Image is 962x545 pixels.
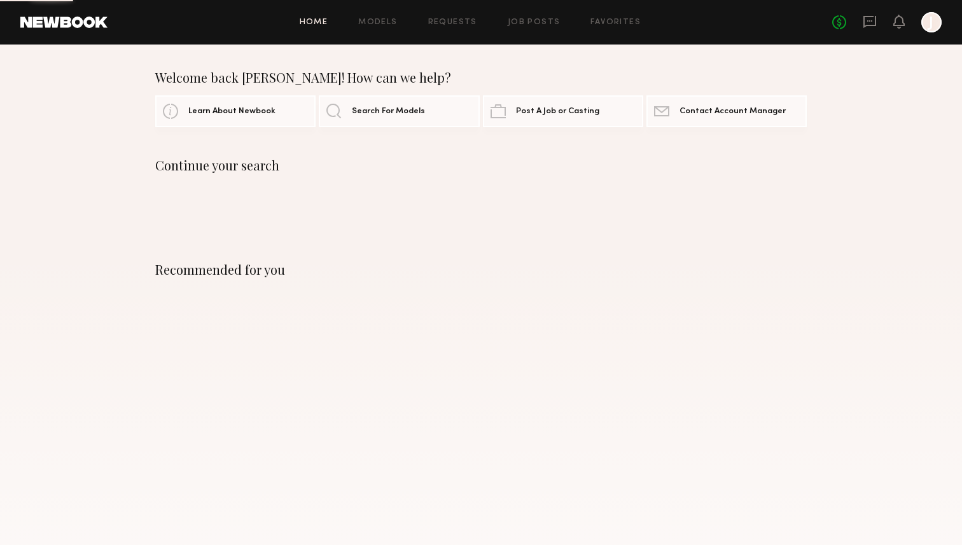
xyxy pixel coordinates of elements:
a: Learn About Newbook [155,95,316,127]
a: Post A Job or Casting [483,95,643,127]
span: Learn About Newbook [188,107,275,116]
span: Contact Account Manager [680,107,786,116]
span: Search For Models [352,107,425,116]
div: Welcome back [PERSON_NAME]! How can we help? [155,70,807,85]
a: Job Posts [508,18,561,27]
a: Models [358,18,397,27]
a: J [921,12,942,32]
a: Search For Models [319,95,479,127]
a: Contact Account Manager [646,95,807,127]
div: Continue your search [155,158,807,173]
span: Post A Job or Casting [516,107,599,116]
a: Home [300,18,328,27]
a: Requests [428,18,477,27]
a: Favorites [590,18,641,27]
div: Recommended for you [155,262,807,277]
